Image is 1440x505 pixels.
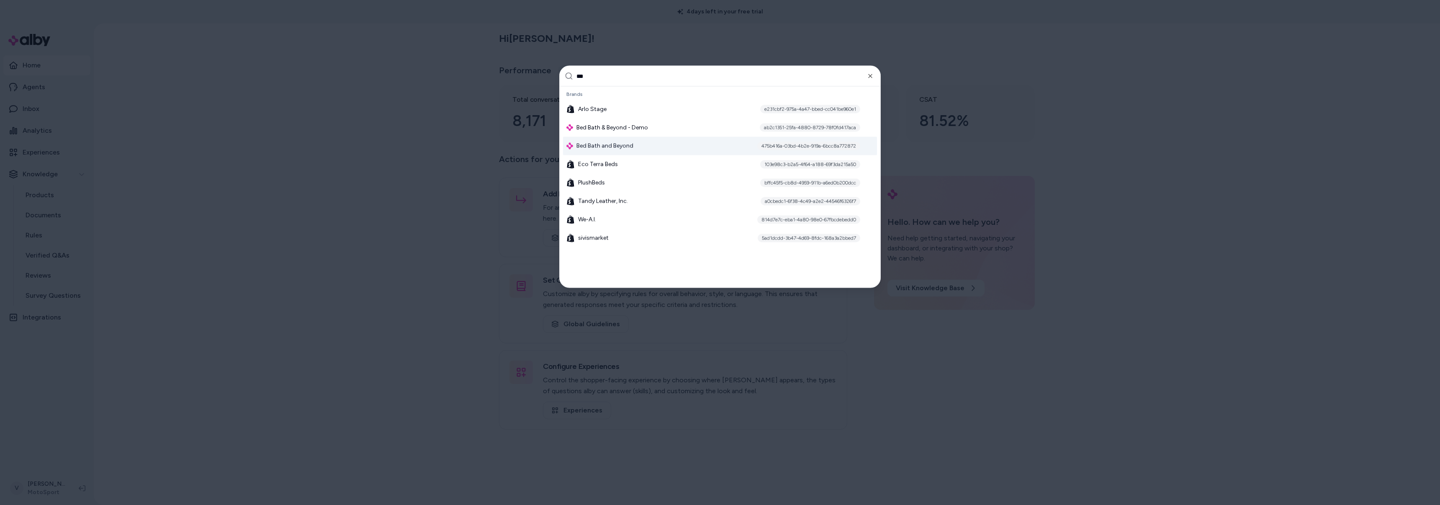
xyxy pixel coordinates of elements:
[760,179,860,187] div: bffc45f5-cb8d-4959-911b-a6ed0b200dcc
[578,160,618,169] span: Eco Terra Beds
[760,160,860,169] div: 103e98c3-b2a5-4f64-a188-69f3da215a50
[757,216,860,224] div: 814d7e7c-eba1-4a80-98e0-67fbcdebedd0
[578,197,628,206] span: Tandy Leather, Inc.
[563,88,877,100] div: Brands
[760,105,860,113] div: e231cbf2-975a-4a47-bbed-cc041be960e1
[576,142,633,150] span: Bed Bath and Beyond
[578,105,607,113] span: Arlo Stage
[576,124,648,132] span: Bed Bath & Beyond - Demo
[578,179,605,187] span: PlushBeds
[560,87,880,288] div: Suggestions
[566,143,573,149] img: alby Logo
[760,124,860,132] div: ab2c1351-25fa-4880-8729-78f0fd417aca
[758,234,860,242] div: 5ad1dcdd-3b47-4d69-8fdc-168a3a2bbed7
[757,142,860,150] div: 475b416a-03bd-4b2e-919a-6bcc8a772872
[566,124,573,131] img: alby Logo
[578,216,596,224] span: We-A.I.
[761,197,860,206] div: a0cbedc1-6f38-4c49-a2e2-44546f6326f7
[578,234,609,242] span: sivismarket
